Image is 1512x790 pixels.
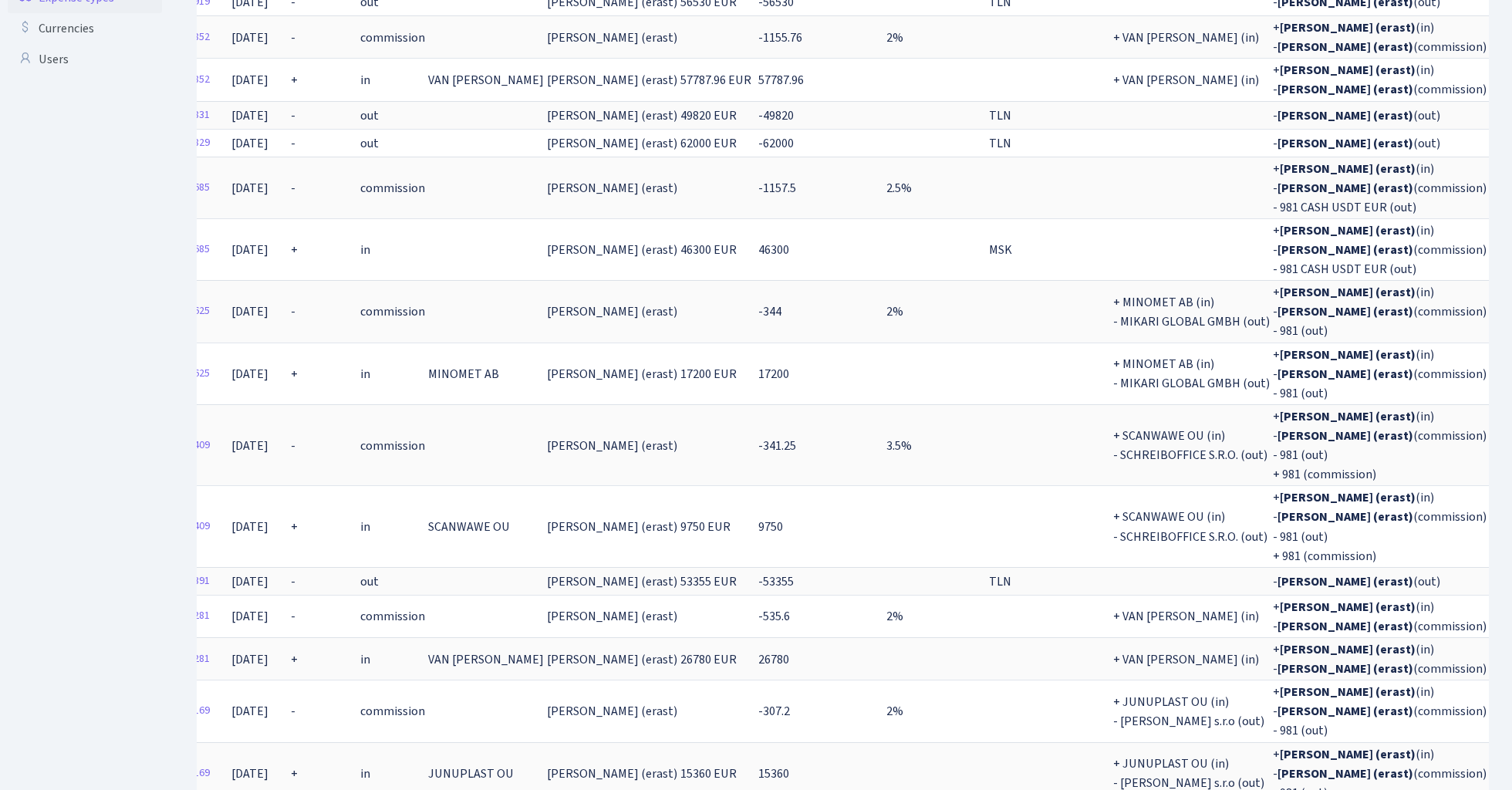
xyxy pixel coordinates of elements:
span: 62000 EUR [680,135,737,152]
strong: [PERSON_NAME] (erast) [1277,135,1413,152]
span: [PERSON_NAME] (erast) [547,765,677,782]
span: [DATE] [231,608,268,625]
span: commission [360,29,425,46]
span: [DATE] [231,651,268,668]
span: [DATE] [231,518,268,535]
span: [DATE] [231,72,268,89]
span: [PERSON_NAME] (erast) [547,135,677,152]
span: commission [360,303,425,320]
span: 26780 EUR [680,651,737,668]
strong: [PERSON_NAME] (erast) [1277,180,1413,197]
strong: [PERSON_NAME] (erast) [1280,284,1416,301]
strong: [PERSON_NAME] (erast) [1280,599,1416,616]
span: + [291,518,298,535]
strong: [PERSON_NAME] (erast) [1277,107,1413,124]
span: 46300 EUR [680,241,737,258]
span: + VAN [PERSON_NAME] (in) [1113,651,1259,668]
span: 49820 EUR [680,107,737,124]
strong: [PERSON_NAME] (erast) [1277,366,1413,383]
span: [DATE] [231,107,268,124]
span: [PERSON_NAME] (erast) [547,573,677,590]
span: 26780 [758,651,789,668]
span: 57787.96 EUR [680,72,751,89]
span: + [291,241,298,258]
a: Users [8,44,162,75]
span: 2.5% [886,180,912,197]
span: [DATE] [231,573,268,590]
span: [PERSON_NAME] (erast) [547,180,677,197]
a: Currencies [8,13,162,44]
strong: [PERSON_NAME] (erast) [1277,39,1413,56]
span: [DATE] [231,303,268,320]
span: + VAN [PERSON_NAME] (in) [1113,608,1259,625]
span: commission [360,608,425,625]
span: + (in) - (commission) [1273,641,1487,677]
span: TLN [989,107,1011,124]
span: 3.5% [886,437,912,454]
span: -49820 [758,107,794,124]
span: [DATE] [231,135,268,152]
span: - [291,303,295,320]
span: TLN [989,573,1011,590]
span: -62000 [758,135,794,152]
span: - [291,608,295,625]
span: in [360,651,370,668]
span: 17200 EUR [680,366,737,383]
span: 2% [886,29,903,46]
span: 9750 [758,518,783,535]
span: [PERSON_NAME] (erast) [547,703,677,720]
span: out [360,573,379,590]
span: + [291,765,298,782]
strong: [PERSON_NAME] (erast) [1277,660,1413,677]
span: out [360,135,379,152]
span: + [291,651,298,668]
span: [PERSON_NAME] (erast) [547,366,677,383]
span: [PERSON_NAME] (erast) [547,241,677,258]
span: [PERSON_NAME] (erast) [547,72,677,89]
span: JUNUPLAST OU [428,765,514,782]
span: -307.2 [758,703,790,720]
span: + [291,366,298,383]
strong: [PERSON_NAME] (erast) [1280,62,1416,79]
span: TLN [989,135,1011,152]
span: + (in) - (commission) - 981 CASH USDT EUR (out) [1273,222,1487,278]
strong: [PERSON_NAME] (erast) [1280,746,1416,763]
strong: [PERSON_NAME] (erast) [1280,160,1416,177]
span: in [360,72,370,89]
span: VAN [PERSON_NAME] [428,651,544,668]
span: out [360,107,379,124]
span: -344 [758,303,781,320]
span: [DATE] [231,366,268,383]
strong: [PERSON_NAME] (erast) [1280,489,1416,506]
span: + SCANWAWE OU (in) - SCHREIBOFFICE S.R.O. (out) [1113,509,1267,545]
span: 9750 EUR [680,518,731,535]
strong: [PERSON_NAME] (erast) [1277,573,1413,590]
span: - [291,107,295,124]
span: 2% [886,608,903,625]
span: + MINOMET AB (in) - MIKARI GLOBAL GMBH (out) [1113,356,1270,392]
span: MINOMET AB [428,366,499,383]
span: commission [360,180,425,197]
span: commission [360,703,425,720]
span: + (in) - (commission) - 981 (out) [1273,346,1487,402]
span: [DATE] [231,437,268,454]
strong: [PERSON_NAME] (erast) [1277,427,1413,444]
strong: [PERSON_NAME] (erast) [1277,82,1413,99]
span: - [291,180,295,197]
strong: [PERSON_NAME] (erast) [1277,703,1413,720]
strong: [PERSON_NAME] (erast) [1280,222,1416,239]
span: 2% [886,303,903,320]
span: - (out) [1273,135,1440,152]
strong: [PERSON_NAME] (erast) [1277,509,1413,526]
span: [DATE] [231,241,268,258]
span: + JUNUPLAST OU (in) - [PERSON_NAME] s.r.o (out) [1113,694,1264,730]
strong: [PERSON_NAME] (erast) [1280,408,1416,425]
strong: [PERSON_NAME] (erast) [1277,618,1413,635]
span: -53355 [758,573,794,590]
strong: [PERSON_NAME] (erast) [1280,641,1416,658]
span: + (in) - (commission) - 981 (out) [1273,684,1487,739]
span: [DATE] [231,180,268,197]
span: [DATE] [231,29,268,46]
span: + (in) - (commission) [1273,19,1487,56]
span: + (in) - (commission) [1273,599,1487,635]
